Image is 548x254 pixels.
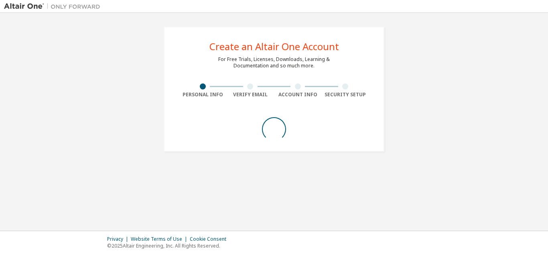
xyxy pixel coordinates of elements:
[274,91,322,98] div: Account Info
[227,91,274,98] div: Verify Email
[107,236,131,242] div: Privacy
[4,2,104,10] img: Altair One
[322,91,369,98] div: Security Setup
[131,236,190,242] div: Website Terms of Use
[209,42,339,51] div: Create an Altair One Account
[190,236,231,242] div: Cookie Consent
[107,242,231,249] p: © 2025 Altair Engineering, Inc. All Rights Reserved.
[218,56,330,69] div: For Free Trials, Licenses, Downloads, Learning & Documentation and so much more.
[179,91,227,98] div: Personal Info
